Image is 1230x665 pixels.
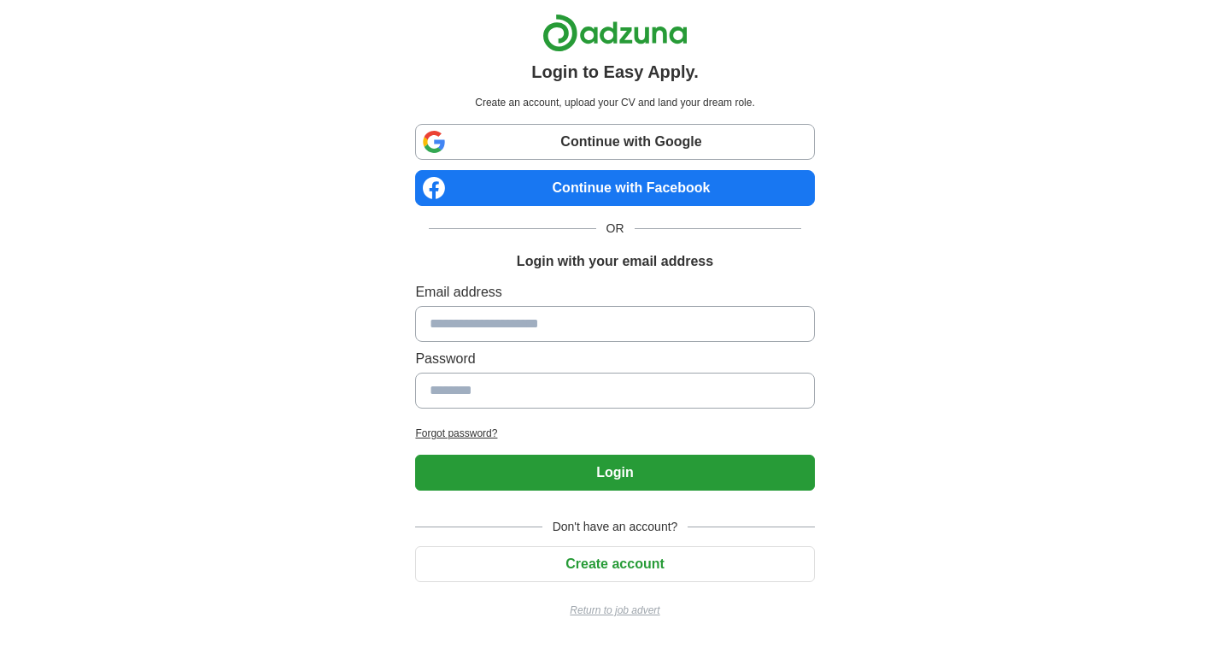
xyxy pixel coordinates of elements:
h1: Login to Easy Apply. [531,59,699,85]
a: Continue with Google [415,124,814,160]
a: Return to job advert [415,603,814,618]
h1: Login with your email address [517,251,713,272]
img: Adzuna logo [542,14,688,52]
a: Create account [415,556,814,571]
a: Forgot password? [415,426,814,441]
label: Password [415,349,814,369]
button: Create account [415,546,814,582]
label: Email address [415,282,814,303]
span: Don't have an account? [542,518,688,536]
a: Continue with Facebook [415,170,814,206]
span: OR [596,220,635,238]
button: Login [415,455,814,491]
p: Create an account, upload your CV and land your dream role. [419,95,811,110]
